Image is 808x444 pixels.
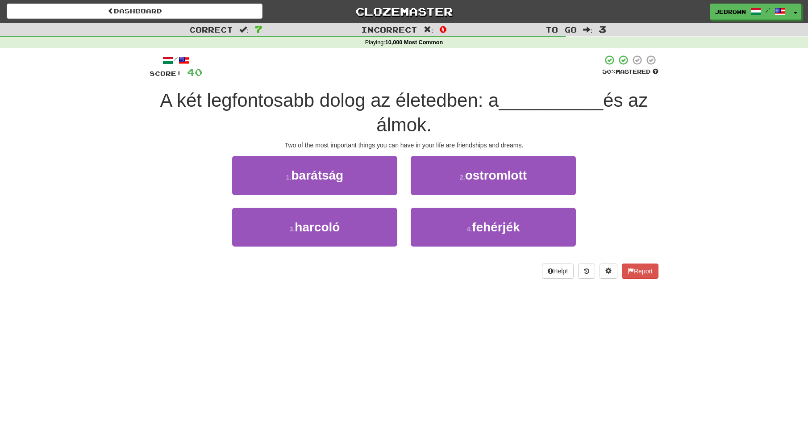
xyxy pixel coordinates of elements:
[546,25,577,34] span: To go
[411,156,576,195] button: 2.ostromlott
[286,174,292,181] small: 1 .
[232,156,397,195] button: 1.barátság
[187,67,202,78] span: 40
[583,26,593,34] span: :
[361,25,417,34] span: Incorrect
[411,208,576,247] button: 4.fehérjék
[295,220,340,234] span: harcoló
[710,4,790,20] a: jebrown /
[622,264,658,279] button: Report
[239,26,249,34] span: :
[276,4,532,19] a: Clozemaster
[766,7,770,13] span: /
[578,264,595,279] button: Round history (alt+y)
[160,90,499,111] span: A két legfontosabb dolog az életedben: a
[460,174,465,181] small: 2 .
[472,220,520,234] span: fehérjék
[376,90,648,135] span: és az álmok.
[291,168,343,182] span: barátság
[189,25,233,34] span: Correct
[602,68,616,75] span: 50 %
[499,90,603,111] span: __________
[255,24,262,34] span: 7
[150,54,202,66] div: /
[7,4,262,19] a: Dashboard
[290,226,295,233] small: 3 .
[599,24,606,34] span: 3
[150,70,182,77] span: Score:
[715,8,746,16] span: jebrown
[232,208,397,247] button: 3.harcoló
[439,24,447,34] span: 0
[466,226,472,233] small: 4 .
[465,168,527,182] span: ostromlott
[542,264,574,279] button: Help!
[602,68,658,76] div: Mastered
[424,26,433,34] span: :
[385,39,443,46] strong: 10,000 Most Common
[150,141,658,150] div: Two of the most important things you can have in your life are friendships and dreams.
